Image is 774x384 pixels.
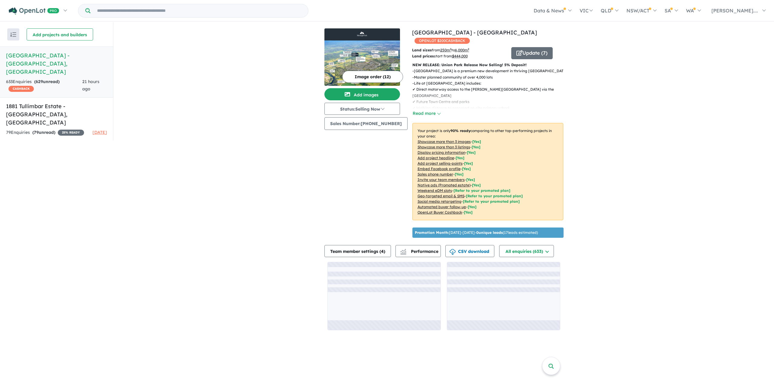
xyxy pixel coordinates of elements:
input: Try estate name, suburb, builder or developer [92,4,307,17]
button: Performance [395,245,441,257]
div: 79 Enquir ies [6,129,84,136]
img: Menangle Park Estate - Menangle Park Logo [327,31,398,38]
span: [ Yes ] [472,145,480,149]
img: bar-chart.svg [400,251,406,255]
button: Add images [324,88,400,100]
u: Native ads (Promoted estate) [418,183,470,187]
u: Showcase more than 3 images [418,139,471,144]
u: Automated buyer follow-up [418,205,466,209]
span: [ Yes ] [456,156,464,160]
button: Read more [412,110,441,117]
p: NEW RELEASE: Union Park Release Now Selling! 5% Deposit! [412,62,563,68]
div: 633 Enquir ies [6,78,82,93]
span: [Refer to your promoted plan] [463,199,520,204]
u: Social media retargeting [418,199,461,204]
span: [ Yes ] [462,166,471,171]
button: Team member settings (4) [324,245,391,257]
span: [Refer to your promoted plan] [454,188,510,193]
strong: ( unread) [32,130,55,135]
p: - Master planned community of over 4,000 lots [412,74,568,80]
button: All enquiries (633) [499,245,554,257]
h5: [GEOGRAPHIC_DATA] - [GEOGRAPHIC_DATA] , [GEOGRAPHIC_DATA] [6,51,107,76]
span: 79 [34,130,39,135]
span: 21 hours ago [82,79,99,92]
span: [Refer to your promoted plan] [466,194,523,198]
u: Add project headline [418,156,454,160]
sup: 2 [450,47,451,51]
u: OpenLot Buyer Cashback [418,210,462,215]
span: [ Yes ] [472,139,481,144]
span: [ Yes ] [464,161,473,166]
img: sort.svg [10,32,16,37]
img: line-chart.svg [400,249,406,252]
span: CASHBACK [8,86,34,92]
button: Add projects and builders [27,28,93,40]
span: [Yes] [468,205,476,209]
sup: 2 [468,47,469,51]
span: 4 [381,249,384,254]
b: 90 % ready [450,128,470,133]
u: Weekend eDM slots [418,188,452,193]
p: [DATE] - [DATE] - ( 17 leads estimated) [415,230,538,235]
button: Sales Number:[PHONE_NUMBER] [324,117,408,130]
span: [Yes] [464,210,473,215]
button: Status:Selling Now [324,103,400,115]
p: Your project is only comparing to other top-performing projects in your area: - - - - - - - - - -... [412,123,563,220]
span: 25 % READY [58,130,84,136]
u: Geo-targeted email & SMS [418,194,464,198]
b: 0 unique leads [476,230,503,235]
b: Promotion Month: [415,230,449,235]
button: Update (7) [511,47,553,59]
u: Display pricing information [418,150,465,155]
strong: ( unread) [34,79,60,84]
img: Openlot PRO Logo White [9,7,59,15]
u: 250 m [440,48,451,52]
u: Invite your team members [418,177,465,182]
u: Embed Facebook profile [418,166,460,171]
img: Menangle Park Estate - Menangle Park [324,40,400,86]
span: [ Yes ] [466,177,475,182]
u: Add project selling-points [418,161,463,166]
h5: 1881 Tullimbar Estate - [GEOGRAPHIC_DATA] , [GEOGRAPHIC_DATA] [6,102,107,127]
a: Menangle Park Estate - Menangle Park LogoMenangle Park Estate - Menangle Park [324,28,400,86]
button: Image order (12) [342,71,403,83]
u: $ 444,000 [452,54,468,58]
span: [PERSON_NAME].... [711,8,758,14]
span: 629 [36,79,43,84]
u: 6,000 m [455,48,469,52]
span: OPENLOT $ 200 CASHBACK [415,38,470,44]
a: [GEOGRAPHIC_DATA] - [GEOGRAPHIC_DATA] [412,29,537,36]
span: [DATE] [93,130,107,135]
u: Sales phone number [418,172,453,176]
span: Performance [401,249,438,254]
b: Land prices [412,54,434,58]
span: to [451,48,469,52]
u: Showcase more than 3 listings [418,145,470,149]
button: CSV download [445,245,494,257]
p: - Life at [GEOGRAPHIC_DATA] includes: ✔ Direct motorway access to the [PERSON_NAME][GEOGRAPHIC_DA... [412,80,568,124]
p: start from [412,53,507,59]
p: - [GEOGRAPHIC_DATA] is a premium new development in thriving [GEOGRAPHIC_DATA]. [412,68,568,74]
span: [ Yes ] [467,150,476,155]
b: Land sizes [412,48,432,52]
img: download icon [450,249,456,255]
span: [Yes] [472,183,481,187]
p: from [412,47,507,53]
span: [ Yes ] [455,172,463,176]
